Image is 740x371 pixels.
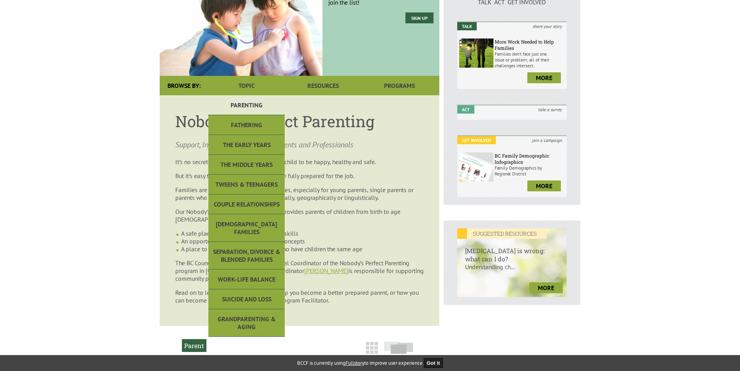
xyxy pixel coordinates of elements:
[366,342,378,354] img: grid-icon.png
[208,76,285,95] a: Topic
[361,76,438,95] a: Programs
[457,136,496,144] em: Get Involved
[527,72,561,83] a: more
[363,345,380,358] a: Grid View
[208,95,285,115] a: Parenting
[495,152,565,165] h6: BC Family Demographic Infographics
[175,186,424,201] p: Families are complex and full of challenges, especially for young parents, single parents or pare...
[304,267,348,275] a: [PERSON_NAME]
[457,228,546,239] em: SUGGESTED RESOURCES
[345,360,364,366] a: Fullstory
[528,22,567,30] i: share your story
[208,242,285,269] a: Separation, Divorce & Blended Families
[208,214,285,242] a: [DEMOGRAPHIC_DATA] Families
[384,341,413,354] img: slide-icon.png
[181,237,424,245] li: An opportunity to learn new skills and concepts
[208,175,285,194] a: Tweens & Teenagers
[175,289,424,304] p: Read on to learn how the program can help you become a better prepared parent, or how you can bec...
[495,51,565,68] p: Families don’t face just one issue or problem; all of their challenges intersect.
[175,172,424,180] p: But it’s easy to forget that none of us come fully prepared for the job.
[208,269,285,289] a: Work-Life Balance
[182,339,206,352] h2: Parent
[457,22,477,30] em: Talk
[457,263,567,278] p: Understanding ch...
[527,136,567,144] i: join a campaign
[382,345,416,358] a: Slide View
[424,358,443,368] button: Got it
[457,239,567,263] h6: [MEDICAL_DATA] is wrong: what can I do?
[208,155,285,175] a: The Middle Years
[175,208,424,223] p: Our Nobody’s Perfect Parenting Program provides parents of children from birth to age [DEMOGRAPHI...
[208,309,285,337] a: Grandparenting & Aging
[175,139,424,150] p: Support, Info, and Resources for Parents and Professionals
[495,165,565,177] p: Family Demographics by Regional District
[529,282,563,293] a: more
[208,135,285,155] a: The Early Years
[160,76,208,95] div: Browse By:
[181,245,424,253] li: A place to interact with other parents who have children the same age
[405,12,433,23] a: Sign up
[285,76,361,95] a: Resources
[495,38,565,51] h6: More Work Needed to Help Families
[527,180,561,191] a: more
[457,105,474,114] em: Act
[208,115,285,135] a: Fathering
[175,259,424,282] p: The BC Council for Families is the Provincial Coordinator of the Nobody’s Perfect Parenting progr...
[175,158,424,166] p: It’s no secret that every parent wants their child to be happy, healthy and safe.
[208,194,285,214] a: Couple Relationships
[534,105,567,114] i: take a survey
[181,229,424,237] li: A safe place to build on their parenting skills
[208,289,285,309] a: Suicide and Loss
[175,111,424,131] h1: Nobody's Perfect Parenting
